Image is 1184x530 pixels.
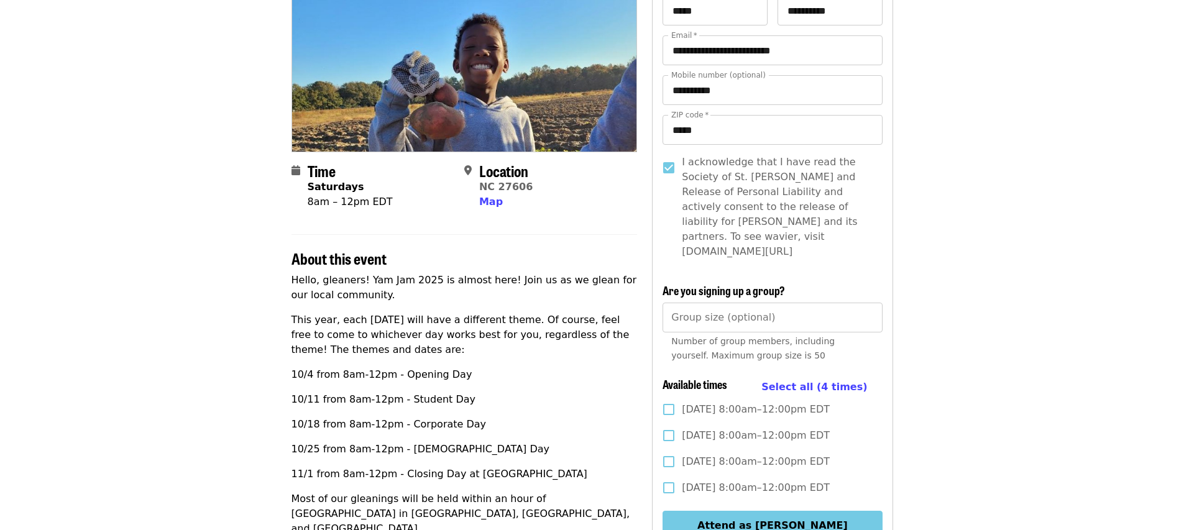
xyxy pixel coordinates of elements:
p: 11/1 from 8am-12pm - Closing Day at [GEOGRAPHIC_DATA] [291,467,638,482]
button: Select all (4 times) [761,378,867,396]
span: Number of group members, including yourself. Maximum group size is 50 [671,336,835,360]
p: Hello, gleaners! Yam Jam 2025 is almost here! Join us as we glean for our local community. [291,273,638,303]
i: calendar icon [291,165,300,176]
p: 10/4 from 8am-12pm - Opening Day [291,367,638,382]
span: Are you signing up a group? [663,282,785,298]
a: NC 27606 [479,181,533,193]
span: Select all (4 times) [761,381,867,393]
span: [DATE] 8:00am–12:00pm EDT [682,428,830,443]
span: [DATE] 8:00am–12:00pm EDT [682,480,830,495]
input: ZIP code [663,115,882,145]
span: Time [308,160,336,181]
span: [DATE] 8:00am–12:00pm EDT [682,402,830,417]
span: Location [479,160,528,181]
span: I acknowledge that I have read the Society of St. [PERSON_NAME] and Release of Personal Liability... [682,155,872,259]
i: map-marker-alt icon [464,165,472,176]
label: ZIP code [671,111,709,119]
span: Map [479,196,503,208]
span: Available times [663,376,727,392]
p: 10/18 from 8am-12pm - Corporate Day [291,417,638,432]
p: 10/11 from 8am-12pm - Student Day [291,392,638,407]
span: About this event [291,247,387,269]
label: Email [671,32,697,39]
button: Map [479,194,503,209]
strong: Saturdays [308,181,364,193]
input: Email [663,35,882,65]
label: Mobile number (optional) [671,71,766,79]
span: [DATE] 8:00am–12:00pm EDT [682,454,830,469]
input: [object Object] [663,303,882,332]
p: This year, each [DATE] will have a different theme. Of course, feel free to come to whichever day... [291,313,638,357]
p: 10/25 from 8am-12pm - [DEMOGRAPHIC_DATA] Day [291,442,638,457]
input: Mobile number (optional) [663,75,882,105]
div: 8am – 12pm EDT [308,194,393,209]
